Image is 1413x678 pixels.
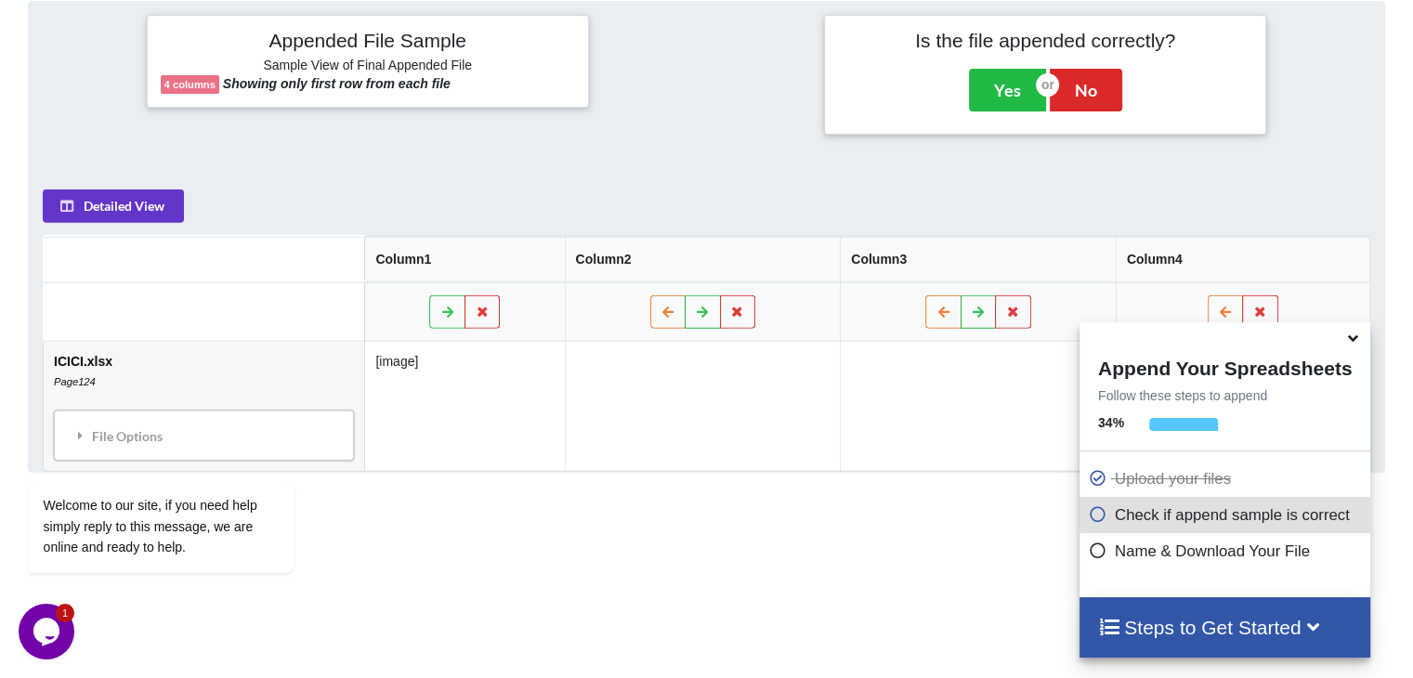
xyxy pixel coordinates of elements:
[1089,503,1366,527] p: Check if append sample is correct
[164,79,216,90] b: 4 columns
[43,189,184,223] button: Detailed View
[161,29,575,55] h4: Appended File Sample
[969,69,1046,111] button: Yes
[1116,237,1369,282] th: Column4
[1079,386,1370,405] p: Follow these steps to append
[1098,415,1124,430] b: 34 %
[840,237,1116,282] th: Column3
[1098,616,1352,639] h4: Steps to Get Started
[838,29,1252,52] h4: Is the file appended correctly?
[565,237,841,282] th: Column2
[1089,540,1366,563] p: Name & Download Your File
[1089,467,1366,490] p: Upload your files
[223,76,451,91] b: Showing only first row from each file
[1079,352,1370,380] h4: Append Your Spreadsheets
[19,604,78,659] iframe: chat widget
[364,237,564,282] th: Column1
[364,342,564,471] td: [image]
[1050,69,1122,111] button: No
[161,58,575,76] h6: Sample View of Final Appended File
[19,312,353,594] iframe: chat widget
